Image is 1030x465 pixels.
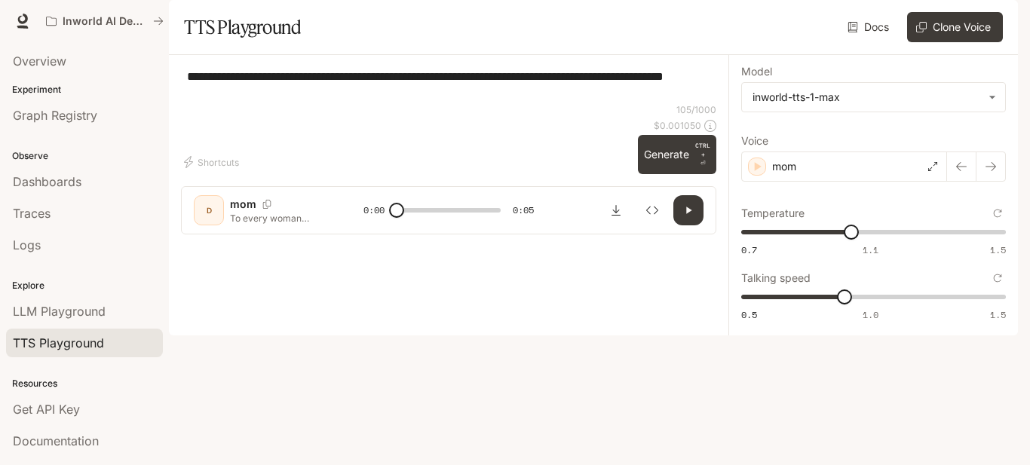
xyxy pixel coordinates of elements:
span: 1.0 [863,308,878,321]
p: Voice [741,136,768,146]
p: mom [772,159,796,174]
span: 1.1 [863,243,878,256]
p: Talking speed [741,273,811,283]
div: inworld-tts-1-max [753,90,981,105]
div: D [197,198,221,222]
button: Shortcuts [181,150,245,174]
p: Inworld AI Demos [63,15,147,28]
p: ⏎ [695,141,710,168]
a: Docs [845,12,895,42]
div: inworld-tts-1-max [742,83,1005,112]
button: GenerateCTRL +⏎ [638,135,716,174]
button: All workspaces [39,6,170,36]
p: $ 0.001050 [654,119,701,132]
p: Temperature [741,208,805,219]
p: To every woman walking this path: you are beautiful , brave, and powerful — your journey inspires... [230,212,327,225]
p: mom [230,197,256,212]
button: Clone Voice [907,12,1003,42]
span: 1.5 [990,243,1006,256]
span: 0:00 [363,203,385,218]
p: 105 / 1000 [676,103,716,116]
span: 0.7 [741,243,757,256]
button: Copy Voice ID [256,200,277,209]
span: 1.5 [990,308,1006,321]
button: Reset to default [989,205,1006,222]
h1: TTS Playground [184,12,301,42]
button: Reset to default [989,270,1006,286]
button: Download audio [601,195,631,225]
p: Model [741,66,772,77]
span: 0:05 [513,203,534,218]
p: CTRL + [695,141,710,159]
span: 0.5 [741,308,757,321]
button: Inspect [637,195,667,225]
